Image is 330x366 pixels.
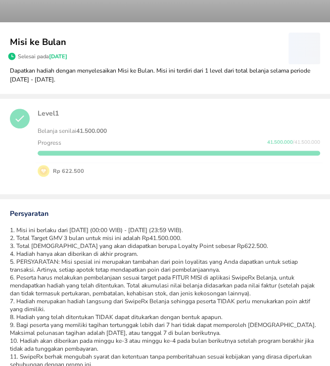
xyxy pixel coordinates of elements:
span: 41.500.000 [267,139,293,146]
p: Rp 622.500 [49,167,84,175]
p: Progress [38,139,61,147]
li: 9. Bagi peserta yang memiliki tagihan tertunggak lebih dari 7 hari tidak dapat memperoleh [DEMOGR... [10,321,320,337]
li: 6. Peserta harus melakukan pembelanjaan sesuai target pada FITUR MISI di aplikasi SwipeRx Belanja... [10,274,320,297]
li: 2. Total Target GMV 3 bulan untuk misi ini adalah Rp41.500.000. [10,234,320,242]
li: 5. PERSYARATAN: Misi spesial ini merupakan tambahan dari poin loyalitas yang Anda dapatkan untuk ... [10,258,320,274]
li: 4. Hadiah hanya akan diberikan di akhir program. [10,250,320,258]
span: [DATE] [49,53,67,60]
span: / 41.500.000 [293,139,320,146]
li: 1. Misi ini berlaku dari [DATE] (00:00 WIB) - [DATE] (23:59 WIB). [10,226,320,234]
p: Dapatkan hadiah dengan menyelesaikan Misi ke Bulan. Misi ini terdiri dari 1 level dari total bela... [10,66,320,84]
li: 10. Hadiah akan diberikan pada minggu ke-3 atau minggu ke-4 pada bulan berikutnya setelah program... [10,337,320,353]
p: Selesai pada [18,53,67,60]
strong: 41.500.000 [76,127,107,135]
span: ‌ [288,33,320,64]
p: Misi ke Bulan [10,36,288,49]
li: 7. Hadiah merupakan hadiah langsung dari SwipeRx Belanja sehingga peserta TIDAK perlu menukarkan ... [10,297,320,313]
button: ‌ [288,32,320,64]
li: 8. Hadiah yang telah ditentukan TIDAK dapat ditukarkan dengan bentuk apapun. [10,313,320,321]
li: 3. Total [DEMOGRAPHIC_DATA] yang akan didapatkan berupa Loyalty Point sebesar Rp622.500. [10,242,320,250]
span: Belanja senilai [38,127,107,135]
p: Level 1 [38,109,320,118]
p: Persyaratan [10,209,320,218]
